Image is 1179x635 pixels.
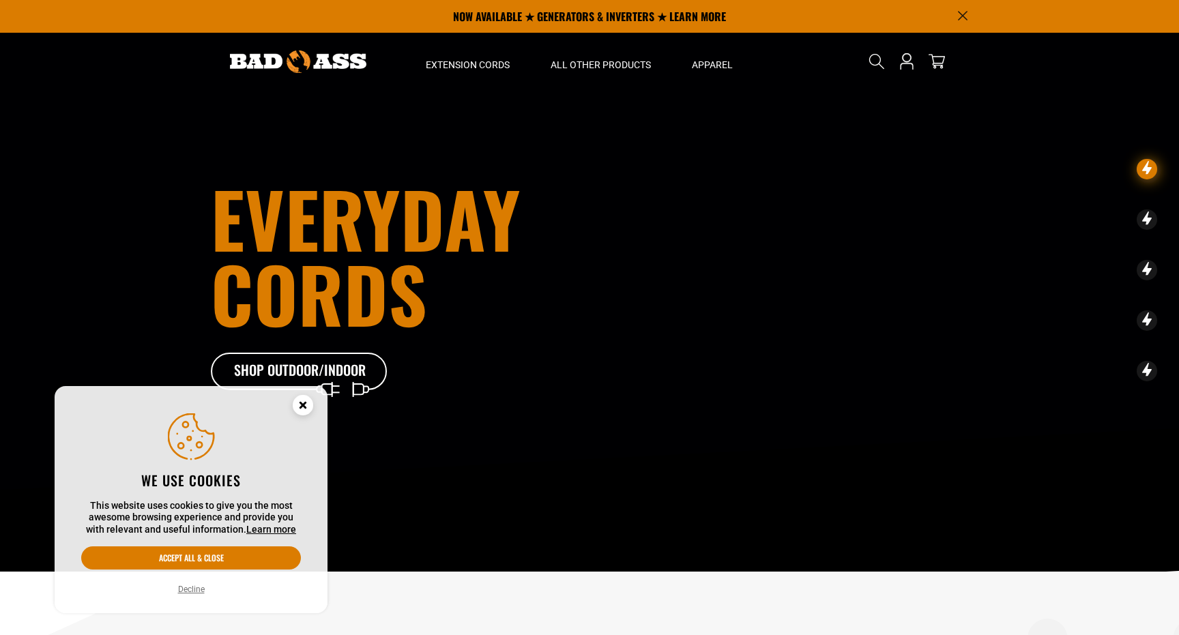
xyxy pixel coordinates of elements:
button: Decline [174,582,209,596]
summary: Apparel [671,33,753,90]
span: Extension Cords [426,59,510,71]
summary: All Other Products [530,33,671,90]
summary: Search [866,50,888,72]
aside: Cookie Consent [55,386,327,614]
h1: Everyday cords [211,181,665,331]
button: Accept all & close [81,546,301,570]
a: Shop Outdoor/Indoor [211,353,388,391]
span: All Other Products [551,59,651,71]
span: Apparel [692,59,733,71]
summary: Extension Cords [405,33,530,90]
h2: We use cookies [81,471,301,489]
img: Bad Ass Extension Cords [230,50,366,73]
a: Learn more [246,524,296,535]
p: This website uses cookies to give you the most awesome browsing experience and provide you with r... [81,500,301,536]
